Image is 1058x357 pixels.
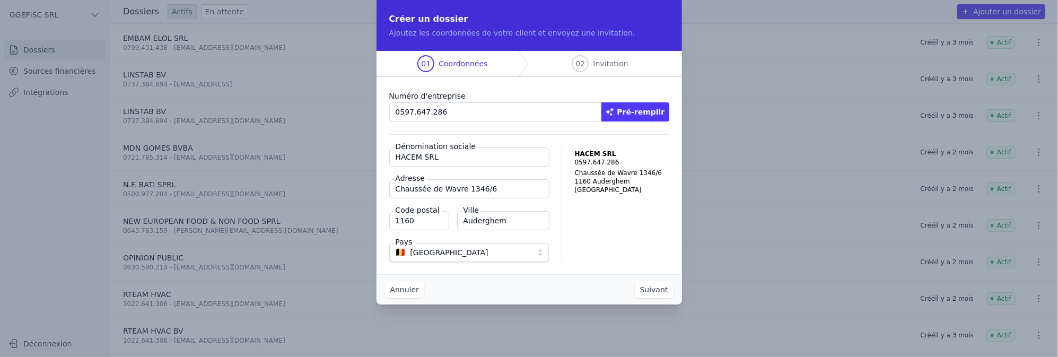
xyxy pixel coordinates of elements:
[422,58,431,69] span: 01
[601,102,669,121] button: Pré-remplir
[394,173,427,184] label: Adresse
[575,158,669,167] p: 0597.647.286
[396,249,406,256] span: 🇧🇪
[389,90,669,102] label: Numéro d'entreprise
[394,205,442,215] label: Code postal
[389,243,549,262] button: 🇧🇪 [GEOGRAPHIC_DATA]
[389,28,669,38] p: Ajoutez les coordonnées de votre client et envoyez une invitation.
[575,169,669,177] p: Chaussée de Wavre 1346/6
[439,58,487,69] span: Coordonnées
[635,281,674,298] button: Suivant
[389,13,669,25] h2: Créer un dossier
[410,246,488,259] span: [GEOGRAPHIC_DATA]
[394,141,478,152] label: Dénomination sociale
[575,186,669,194] p: [GEOGRAPHIC_DATA]
[377,51,682,77] nav: Progress
[576,58,585,69] span: 02
[385,281,424,298] button: Annuler
[575,150,669,158] p: HACEM SRL
[461,205,482,215] label: Ville
[394,237,415,247] label: Pays
[575,177,669,186] p: 1160 Auderghem
[593,58,628,69] span: Invitation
